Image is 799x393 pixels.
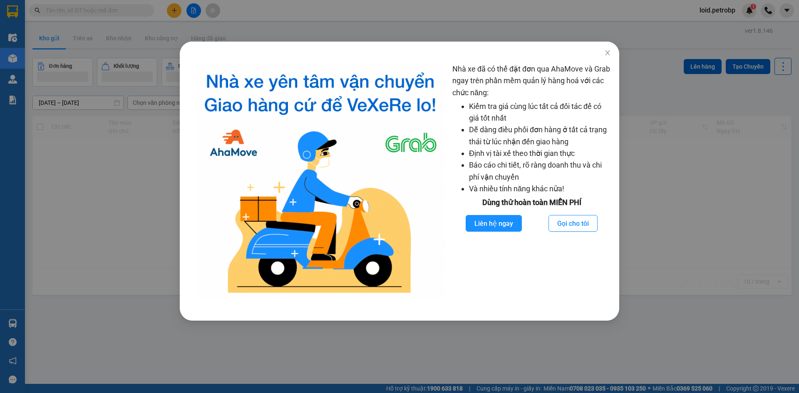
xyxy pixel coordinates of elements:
[474,218,513,229] span: Liên hệ ngay
[195,63,446,300] img: logo
[604,49,611,56] span: close
[557,218,589,229] span: Gọi cho tôi
[466,215,522,232] button: Liên hệ ngay
[548,215,598,232] button: Gọi cho tôi
[469,101,611,124] li: Kiểm tra giá cùng lúc tất cả đối tác để có giá tốt nhất
[469,124,611,148] li: Dễ dàng điều phối đơn hàng ở tất cả trạng thái từ lúc nhận đến giao hàng
[469,183,611,195] li: Và nhiều tính năng khác nữa!
[452,197,611,208] div: Dùng thử hoàn toàn MIỄN PHÍ
[469,148,611,159] li: Định vị tài xế theo thời gian thực
[452,63,611,300] div: Nhà xe đã có thể đặt đơn qua AhaMove và Grab ngay trên phần mềm quản lý hàng hoá với các chức năng:
[596,42,619,65] button: Close
[469,159,611,183] li: Báo cáo chi tiết, rõ ràng doanh thu và chi phí vận chuyển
